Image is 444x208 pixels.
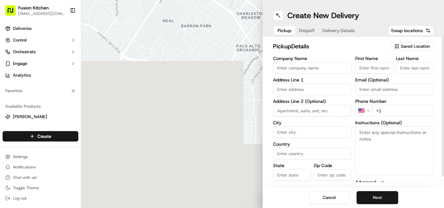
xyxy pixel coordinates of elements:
span: Chat with us! [13,175,37,180]
button: Toggle Theme [3,183,78,192]
img: 1732323095091-59ea418b-cfe3-43c8-9ae0-d0d06d6fd42c [14,62,25,74]
button: [PERSON_NAME] [3,112,78,122]
div: Favorites [3,86,78,96]
img: Bea Lacdao [7,112,17,122]
label: Country [273,142,351,146]
img: 1736555255976-a54dd68f-1ca7-489b-9aae-adbdc363a1c4 [7,62,18,74]
span: Swap locations [391,27,423,34]
button: Advanced [355,179,434,185]
button: Log out [3,194,78,203]
a: 📗Knowledge Base [4,142,52,154]
button: Orchestrate [3,47,78,57]
label: Address Line 2 (Optional) [273,99,351,104]
label: State [273,163,311,168]
input: Got a question? Start typing here... [17,42,117,49]
span: Orchestrate [13,49,36,55]
span: Engage [13,61,27,67]
label: Instructions (Optional) [355,120,434,125]
span: Fleet [13,126,22,131]
a: 💻API Documentation [52,142,107,154]
button: Fusion Kitchen [18,5,49,11]
span: [PERSON_NAME] [20,118,53,123]
button: Chat with us! [3,173,78,182]
h2: pickup Details [273,42,387,51]
input: Enter company name [273,62,351,74]
label: Address Line 1 [273,78,351,82]
label: First Name [355,56,393,61]
input: Enter country [273,148,351,159]
button: Fleet [3,123,78,134]
span: Pylon [65,160,79,165]
input: Apartment, suite, unit, etc. [273,105,351,116]
span: Knowledge Base [13,145,50,152]
span: [PERSON_NAME] [13,114,47,120]
a: Powered byPylon [46,160,79,165]
label: Email (Optional) [355,78,434,82]
button: Next [357,191,398,204]
input: Enter first name [355,62,393,74]
button: Engage [3,58,78,69]
span: Saved Location [401,43,430,49]
span: Create [37,133,51,140]
input: Enter address [273,83,351,95]
span: • [54,118,56,123]
label: City [273,120,351,125]
label: Zip Code [314,163,352,168]
button: Settings [3,152,78,161]
span: 3:01 PM [58,118,73,123]
input: Enter state [273,169,311,181]
span: Control [13,37,27,43]
span: 3:01 PM [25,101,41,106]
span: Analytics [13,72,31,78]
img: Nash [7,6,20,19]
span: • [21,101,24,106]
button: See all [101,83,118,91]
button: Swap locations [388,25,434,36]
span: Deliveries [13,26,32,31]
span: Log out [13,196,26,201]
button: Saved Location [391,42,434,51]
div: Start new chat [29,62,107,68]
input: Enter email address [355,83,434,95]
button: Start new chat [111,64,118,72]
span: Delivery Details [322,27,355,34]
a: [PERSON_NAME] [5,114,76,120]
div: 💻 [55,146,60,151]
span: API Documentation [61,145,104,152]
input: Enter city [273,126,351,138]
button: Control [3,35,78,45]
a: Deliveries [3,23,78,34]
button: Create [3,131,78,141]
label: Advanced [355,179,376,185]
label: Last Name [396,56,434,61]
input: Enter last name [396,62,434,74]
label: Phone Number [355,99,434,104]
img: 1736555255976-a54dd68f-1ca7-489b-9aae-adbdc363a1c4 [13,118,18,124]
span: Notifications [13,165,36,170]
h1: Create New Delivery [287,10,359,21]
button: Notifications [3,163,78,172]
a: Analytics [3,70,78,80]
p: Welcome 👋 [7,26,118,36]
label: Company Name [273,56,351,61]
span: Toggle Theme [13,185,39,190]
a: Fleet [5,126,76,131]
button: [EMAIL_ADDRESS][DOMAIN_NAME] [18,11,65,16]
button: Fusion Kitchen[EMAIL_ADDRESS][DOMAIN_NAME] [3,3,67,18]
div: Available Products [3,101,78,112]
span: Pickup [278,27,291,34]
input: Enter zip code [314,169,352,181]
span: Settings [13,154,28,159]
div: Past conversations [7,84,44,90]
input: Enter phone number [372,105,434,116]
div: We're available if you need us! [29,68,89,74]
span: Dropoff [299,27,315,34]
div: 📗 [7,146,12,151]
button: Cancel [308,191,350,204]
